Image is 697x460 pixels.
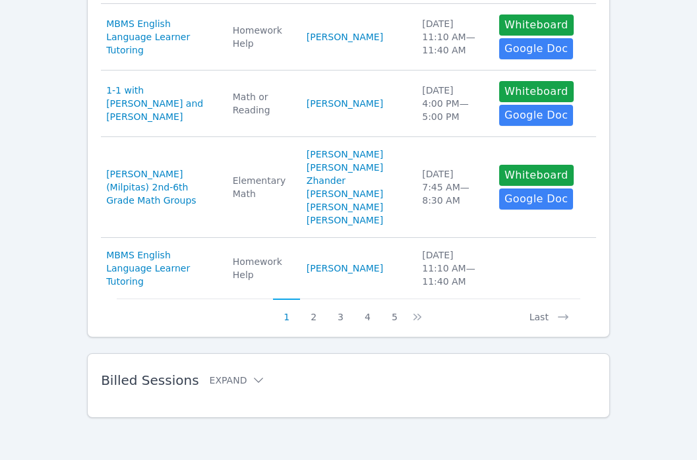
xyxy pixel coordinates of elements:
a: MBMS English Language Learner Tutoring [106,248,217,288]
button: 3 [327,299,354,324]
a: [PERSON_NAME] (Milpitas) 2nd-6th Grade Math Groups [106,167,217,207]
a: Google Doc [499,105,573,126]
a: [PERSON_NAME] [307,214,383,227]
a: Google Doc [499,188,573,210]
a: [PERSON_NAME] [307,262,383,275]
button: Whiteboard [499,81,574,102]
button: Whiteboard [499,165,574,186]
button: 5 [381,299,408,324]
div: Elementary Math [233,174,291,200]
a: [PERSON_NAME] Zhander [PERSON_NAME] [307,161,406,200]
a: [PERSON_NAME] [307,200,383,214]
div: [DATE] 11:10 AM — 11:40 AM [422,17,483,57]
button: Last [519,299,580,324]
button: 4 [354,299,381,324]
div: [DATE] 7:45 AM — 8:30 AM [422,167,483,207]
tr: MBMS English Language Learner TutoringHomework Help[PERSON_NAME][DATE]11:10 AM—11:40 AM [101,238,596,299]
button: 1 [273,299,300,324]
a: [PERSON_NAME] [307,148,383,161]
tr: MBMS English Language Learner TutoringHomework Help[PERSON_NAME][DATE]11:10 AM—11:40 AMWhiteboard... [101,4,596,71]
button: 2 [300,299,327,324]
a: Google Doc [499,38,573,59]
button: Whiteboard [499,14,574,36]
div: Homework Help [233,24,291,50]
a: 1-1 with [PERSON_NAME] and [PERSON_NAME] [106,84,217,123]
span: Billed Sessions [101,372,198,388]
tr: 1-1 with [PERSON_NAME] and [PERSON_NAME]Math or Reading[PERSON_NAME][DATE]4:00 PM—5:00 PMWhiteboa... [101,71,596,137]
div: Homework Help [233,255,291,281]
tr: [PERSON_NAME] (Milpitas) 2nd-6th Grade Math GroupsElementary Math[PERSON_NAME][PERSON_NAME] Zhand... [101,137,596,238]
a: [PERSON_NAME] [307,97,383,110]
button: Expand [210,374,266,387]
div: [DATE] 11:10 AM — 11:40 AM [422,248,483,288]
div: [DATE] 4:00 PM — 5:00 PM [422,84,483,123]
div: Math or Reading [233,90,291,117]
a: [PERSON_NAME] [307,30,383,43]
a: MBMS English Language Learner Tutoring [106,17,217,57]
